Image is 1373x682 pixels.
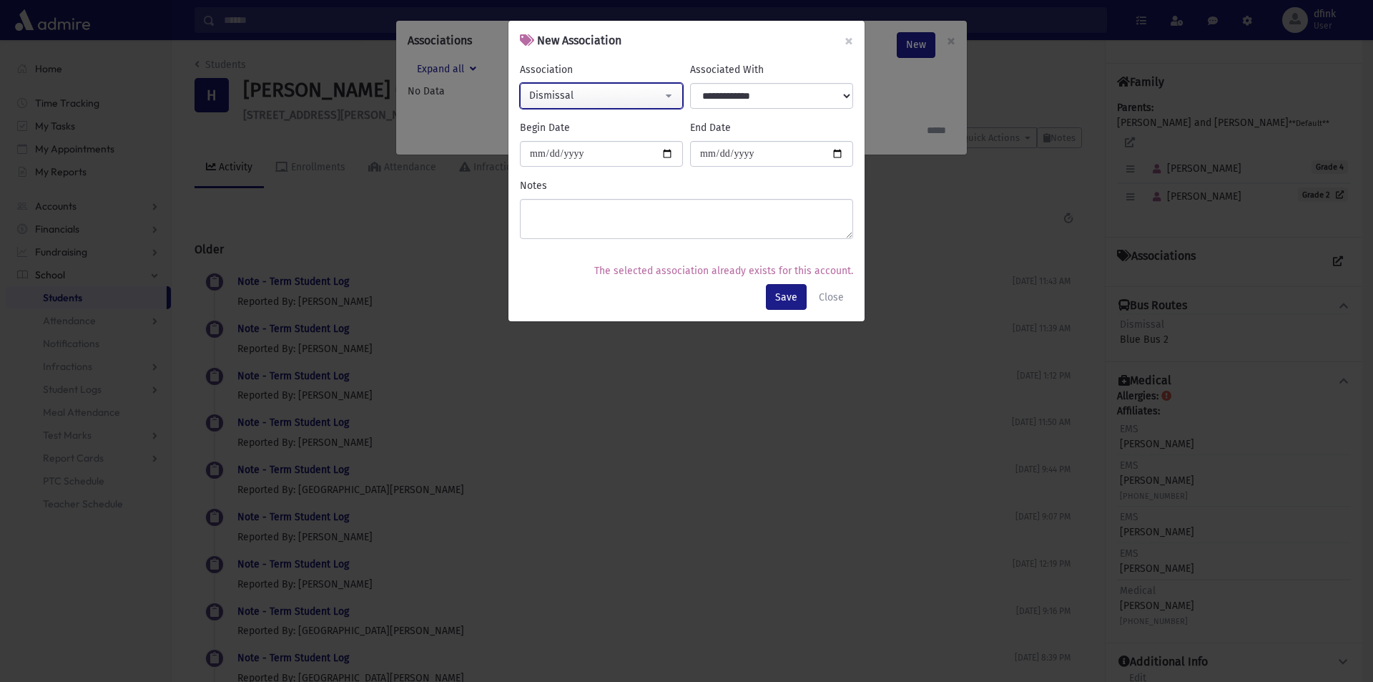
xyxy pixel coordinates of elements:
[520,83,683,109] button: Dismissal
[809,284,853,310] button: Close
[690,120,731,135] label: End Date
[833,21,865,61] button: ×
[690,62,764,77] label: Associated With
[529,88,662,103] div: Dismissal
[766,284,807,310] button: Save
[520,32,621,49] h6: New Association
[594,265,853,277] span: The selected association already exists for this account.
[520,62,573,77] label: Association
[520,178,547,193] label: Notes
[520,120,570,135] label: Begin Date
